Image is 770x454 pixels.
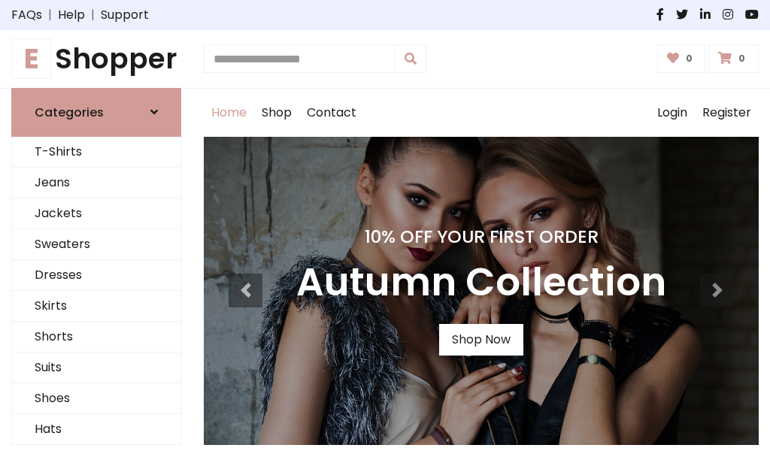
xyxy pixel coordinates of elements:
[299,89,364,137] a: Contact
[11,88,181,137] a: Categories
[12,414,180,445] a: Hats
[58,6,85,24] a: Help
[682,52,696,65] span: 0
[296,259,666,306] h3: Autumn Collection
[439,324,523,356] a: Shop Now
[42,6,58,24] span: |
[695,89,759,137] a: Register
[296,226,666,247] h4: 10% Off Your First Order
[12,198,180,229] a: Jackets
[650,89,695,137] a: Login
[12,229,180,260] a: Sweaters
[101,6,149,24] a: Support
[12,137,180,168] a: T-Shirts
[85,6,101,24] span: |
[708,44,759,73] a: 0
[254,89,299,137] a: Shop
[11,42,181,76] h1: Shopper
[12,291,180,322] a: Skirts
[735,52,749,65] span: 0
[204,89,254,137] a: Home
[11,42,181,76] a: EShopper
[12,353,180,383] a: Suits
[12,168,180,198] a: Jeans
[12,260,180,291] a: Dresses
[11,6,42,24] a: FAQs
[12,383,180,414] a: Shoes
[35,105,104,120] h6: Categories
[12,322,180,353] a: Shorts
[11,38,52,79] span: E
[657,44,706,73] a: 0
